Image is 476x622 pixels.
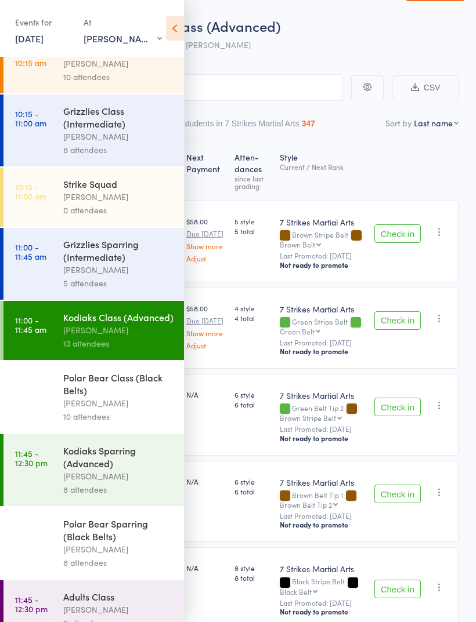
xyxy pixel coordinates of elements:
a: 11:45 -12:30 pmKodiaks Sparring (Advanced)[PERSON_NAME]8 attendees [3,434,184,506]
div: 8 attendees [63,143,174,157]
div: [PERSON_NAME] [63,397,174,410]
div: Black Belt [280,588,312,595]
div: [PERSON_NAME] [63,190,174,203]
time: 11:45 - 12:30 pm [15,522,48,540]
button: CSV [392,75,459,100]
div: Events for [15,13,72,32]
div: Brown Belt [280,241,315,248]
time: 11:00 - 11:45 am [15,242,46,261]
span: Kodiaks Class (Advanced) [115,16,280,35]
div: $58.00 [186,303,226,349]
small: Last Promoted: [DATE] [280,339,365,347]
time: 11:45 - 12:30 pm [15,449,48,467]
span: [PERSON_NAME] [186,39,251,50]
div: 7 Strikes Martial Arts [280,390,365,401]
div: Strike Squad [63,177,174,190]
div: Green Belt [280,328,315,335]
time: 10:15 - 11:00 am [15,109,46,128]
a: [DATE] [15,32,44,45]
div: Black Stripe Belt [280,577,365,595]
div: Green Stripe Belt [280,318,365,335]
a: Show more [186,242,226,250]
div: Polar Bear Class (Black Belts) [63,371,174,397]
div: [PERSON_NAME] [63,130,174,143]
a: 11:00 -11:45 amGrizzlies Sparring (Intermediate)[PERSON_NAME]5 attendees [3,228,184,300]
div: At [84,13,162,32]
div: Style [275,146,370,195]
div: Brown Stripe Belt [280,414,336,421]
div: N/A [186,563,226,573]
div: 8 attendees [63,556,174,569]
button: Check in [374,224,421,243]
div: [PERSON_NAME] [84,32,162,45]
button: Other students in 7 Strikes Martial Arts347 [161,113,315,140]
div: Polar Bear Sparring (Black Belts) [63,517,174,543]
small: Due [DATE] [186,317,226,325]
div: [PERSON_NAME] [63,57,174,70]
div: Green Belt Tip 2 [280,404,365,421]
small: Due [DATE] [186,230,226,238]
a: 9:30 -10:15 amPandas (Kids Beginner)[PERSON_NAME]10 attendees [3,34,184,93]
div: since last grading [235,174,270,190]
small: Last Promoted: [DATE] [280,252,365,260]
div: 10 attendees [63,70,174,83]
div: 7 Strikes Martial Arts [280,476,365,488]
div: Kodiaks Sparring (Advanced) [63,444,174,470]
div: Not ready to promote [280,520,365,529]
small: Last Promoted: [DATE] [280,425,365,433]
a: 11:00 -11:45 amPolar Bear Class (Black Belts)[PERSON_NAME]10 attendees [3,361,184,433]
div: Atten­dances [230,146,275,195]
time: 11:45 - 12:30 pm [15,595,48,613]
div: Not ready to promote [280,260,365,270]
label: Sort by [385,117,412,129]
time: 9:30 - 10:15 am [15,49,46,67]
span: 4 total [235,313,270,323]
span: 4 style [235,303,270,313]
div: Brown Belt Tip 1 [280,491,365,508]
div: $58.00 [186,216,226,262]
time: 11:00 - 11:45 am [15,315,46,334]
a: 11:00 -11:45 amKodiaks Class (Advanced)[PERSON_NAME]13 attendees [3,301,184,360]
a: 10:15 -11:00 amStrike Squad[PERSON_NAME]0 attendees [3,168,184,227]
span: 8 style [235,563,270,573]
button: Check in [374,311,421,330]
small: Last Promoted: [DATE] [280,512,365,520]
div: [PERSON_NAME] [63,263,174,277]
div: 7 Strikes Martial Arts [280,563,365,574]
div: 7 Strikes Martial Arts [280,216,365,228]
div: Brown Stripe Belt [280,231,365,248]
span: 6 style [235,476,270,486]
div: 5 attendees [63,277,174,290]
button: Check in [374,580,421,598]
a: Adjust [186,341,226,349]
a: Show more [186,329,226,337]
div: Next Payment [182,146,230,195]
time: 11:00 - 11:45 am [15,376,46,394]
span: 5 style [235,216,270,226]
a: Adjust [186,254,226,262]
time: 10:15 - 11:00 am [15,182,46,201]
div: 13 attendees [63,337,174,350]
div: Not ready to promote [280,347,365,356]
div: Not ready to promote [280,607,365,616]
div: [PERSON_NAME] [63,543,174,556]
div: 10 attendees [63,410,174,423]
div: 7 Strikes Martial Arts [280,303,365,315]
div: N/A [186,390,226,399]
div: Last name [414,117,453,129]
span: 5 total [235,226,270,236]
span: 8 total [235,573,270,583]
div: Adults Class [63,590,174,603]
div: [PERSON_NAME] [63,470,174,483]
div: [PERSON_NAME] [63,603,174,616]
div: 8 attendees [63,483,174,496]
span: 6 total [235,399,270,409]
span: 6 total [235,486,270,496]
a: 11:45 -12:30 pmPolar Bear Sparring (Black Belts)[PERSON_NAME]8 attendees [3,507,184,579]
div: 347 [302,119,315,128]
small: Last Promoted: [DATE] [280,599,365,607]
div: [PERSON_NAME] [63,323,174,337]
div: 0 attendees [63,203,174,217]
div: Kodiaks Class (Advanced) [63,311,174,323]
button: Check in [374,398,421,416]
